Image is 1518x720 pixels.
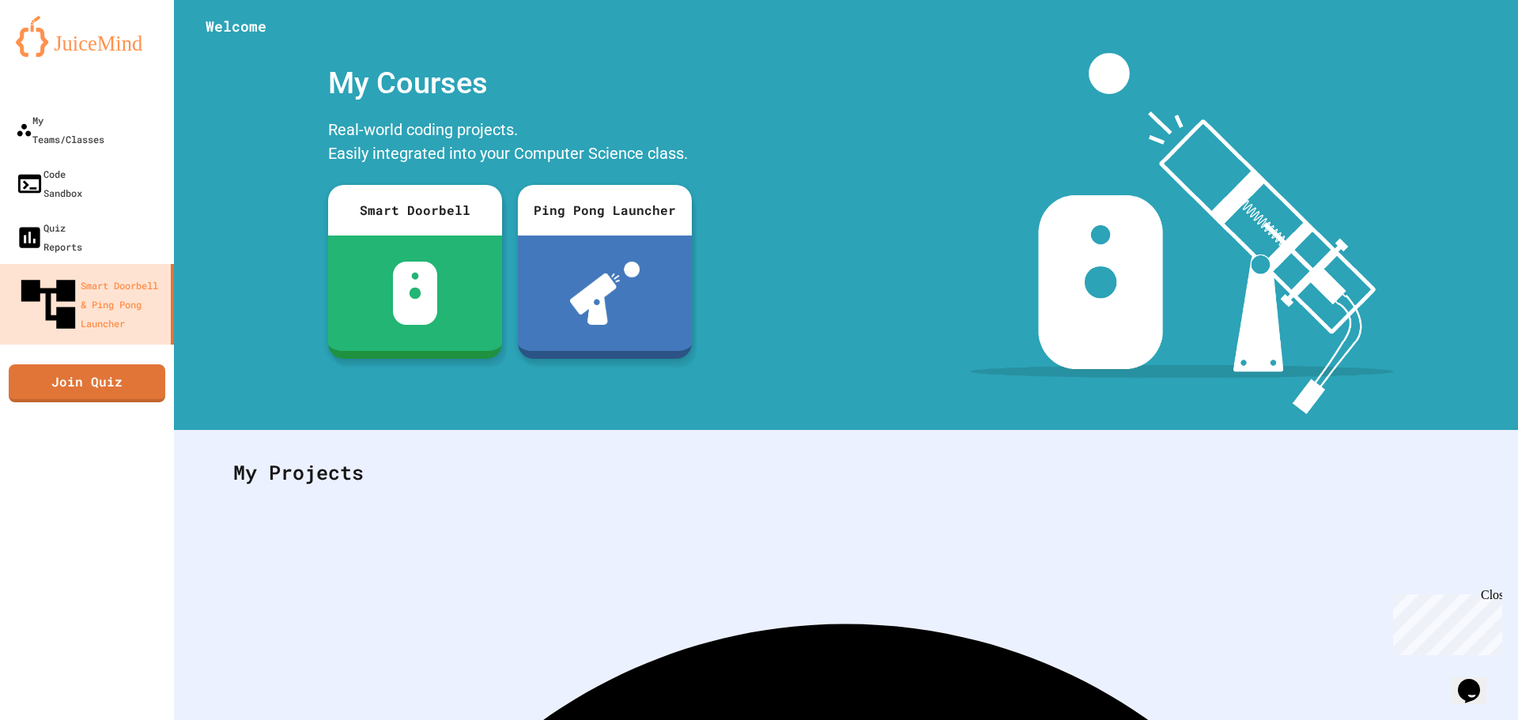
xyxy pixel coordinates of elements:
[1452,657,1502,704] iframe: chat widget
[16,218,82,256] div: Quiz Reports
[518,185,692,236] div: Ping Pong Launcher
[320,114,700,173] div: Real-world coding projects. Easily integrated into your Computer Science class.
[16,111,104,149] div: My Teams/Classes
[9,364,165,402] a: Join Quiz
[570,262,640,325] img: ppl-with-ball.png
[6,6,109,100] div: Chat with us now!Close
[320,53,700,114] div: My Courses
[16,16,158,57] img: logo-orange.svg
[1387,588,1502,655] iframe: chat widget
[970,53,1394,414] img: banner-image-my-projects.png
[217,442,1475,503] div: My Projects
[16,164,82,202] div: Code Sandbox
[328,185,502,236] div: Smart Doorbell
[393,262,438,325] img: sdb-white.svg
[16,272,164,337] div: Smart Doorbell & Ping Pong Launcher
